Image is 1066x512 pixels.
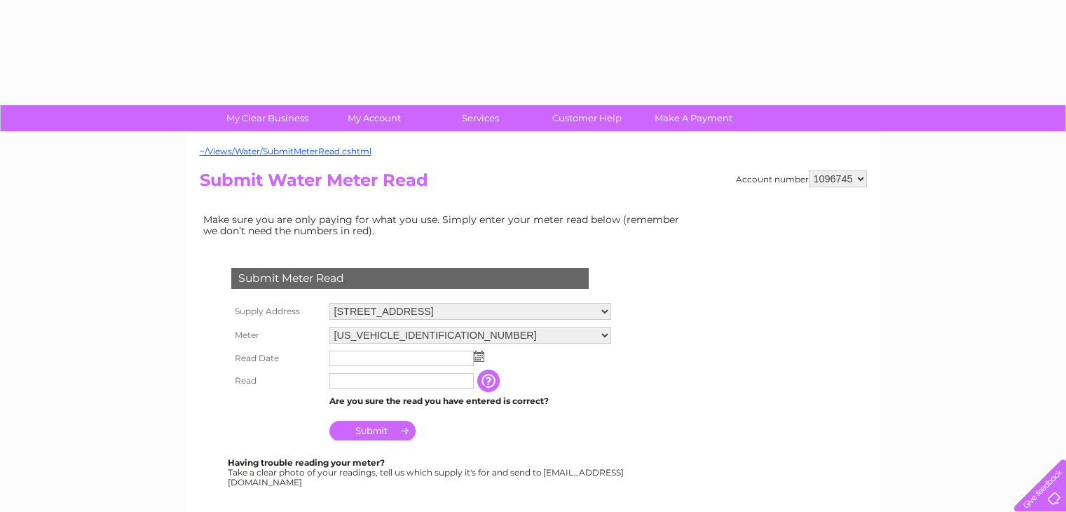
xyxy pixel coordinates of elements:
[636,105,751,131] a: Make A Payment
[316,105,432,131] a: My Account
[329,421,416,440] input: Submit
[200,146,371,156] a: ~/Views/Water/SubmitMeterRead.cshtml
[228,347,326,370] th: Read Date
[423,105,538,131] a: Services
[474,351,484,362] img: ...
[529,105,645,131] a: Customer Help
[210,105,325,131] a: My Clear Business
[228,299,326,323] th: Supply Address
[228,323,326,347] th: Meter
[231,268,589,289] div: Submit Meter Read
[200,210,690,240] td: Make sure you are only paying for what you use. Simply enter your meter read below (remember we d...
[228,458,626,487] div: Take a clear photo of your readings, tell us which supply it's for and send to [EMAIL_ADDRESS][DO...
[477,370,503,392] input: Information
[200,170,867,197] h2: Submit Water Meter Read
[228,370,326,392] th: Read
[736,170,867,187] div: Account number
[228,457,385,468] b: Having trouble reading your meter?
[326,392,615,410] td: Are you sure the read you have entered is correct?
